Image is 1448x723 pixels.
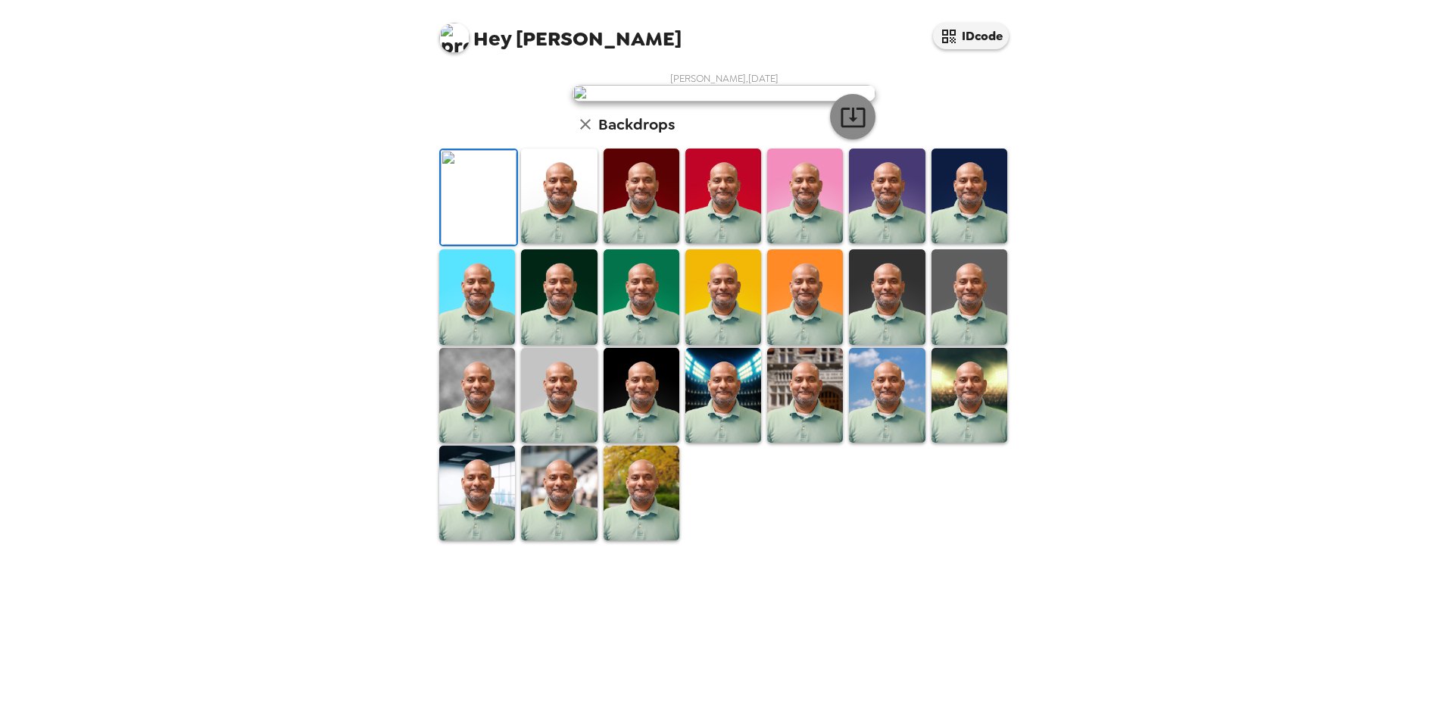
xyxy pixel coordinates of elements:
[670,72,779,85] span: [PERSON_NAME] , [DATE]
[439,15,682,49] span: [PERSON_NAME]
[439,23,470,53] img: profile pic
[933,23,1009,49] button: IDcode
[473,25,511,52] span: Hey
[598,112,675,136] h6: Backdrops
[573,85,875,102] img: user
[441,150,516,245] img: Original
